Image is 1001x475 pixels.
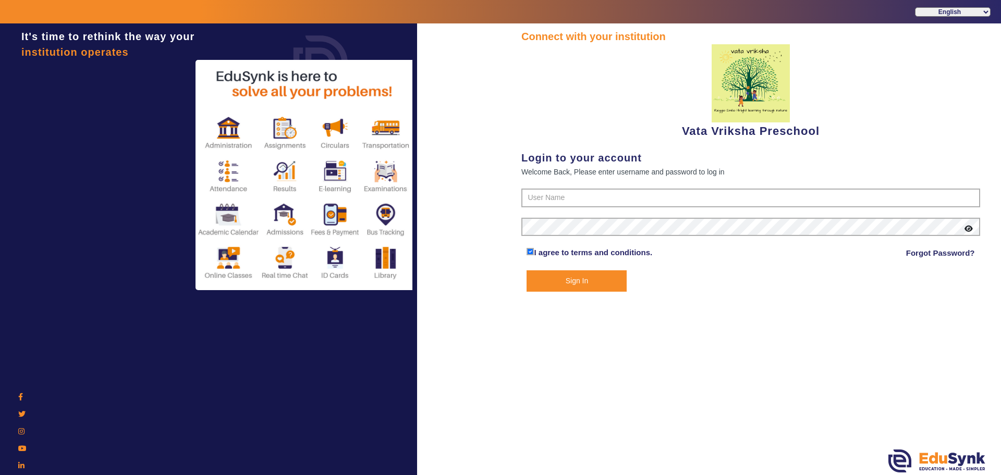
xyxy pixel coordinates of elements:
[21,31,194,42] span: It's time to rethink the way your
[282,23,360,102] img: login.png
[521,150,980,166] div: Login to your account
[521,29,980,44] div: Connect with your institution
[534,248,652,257] a: I agree to terms and conditions.
[888,449,985,472] img: edusynk.png
[196,60,414,290] img: login2.png
[712,44,790,122] img: 817d6453-c4a2-41f8-ac39-e8a470f27eea
[521,166,980,178] div: Welcome Back, Please enter username and password to log in
[906,247,975,259] a: Forgot Password?
[21,46,129,58] span: institution operates
[527,270,627,292] button: Sign In
[521,44,980,140] div: Vata Vriksha Preschool
[521,189,980,207] input: User Name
